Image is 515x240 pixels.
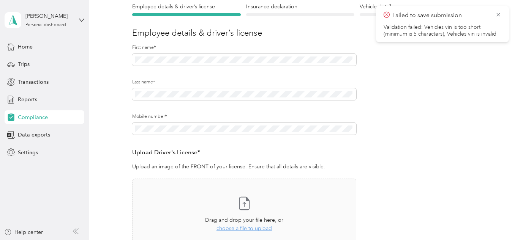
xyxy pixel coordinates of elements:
[18,43,33,51] span: Home
[132,79,356,86] label: Last name*
[246,3,355,11] h4: Insurance declaration
[18,131,50,139] span: Data exports
[132,163,356,171] p: Upload an image of the FRONT of your license. Ensure that all details are visible.
[18,113,48,121] span: Compliance
[384,24,501,38] li: Validation failed: Vehicles vin is too short (minimum is 5 characters), Vehicles vin is invalid
[205,217,283,223] span: Drag and drop your file here, or
[18,60,30,68] span: Trips
[18,96,37,104] span: Reports
[132,148,356,157] h3: Upload Driver's License*
[25,23,66,27] div: Personal dashboard
[360,3,468,11] h4: Vehicle details
[472,198,515,240] iframe: Everlance-gr Chat Button Frame
[132,3,241,11] h4: Employee details & driver’s license
[18,78,49,86] span: Transactions
[132,27,468,39] h3: Employee details & driver’s license
[132,113,356,120] label: Mobile number*
[132,44,356,51] label: First name*
[25,12,73,20] div: [PERSON_NAME]
[18,149,38,157] span: Settings
[216,225,272,232] span: choose a file to upload
[4,228,43,236] button: Help center
[392,11,490,20] p: Failed to save submission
